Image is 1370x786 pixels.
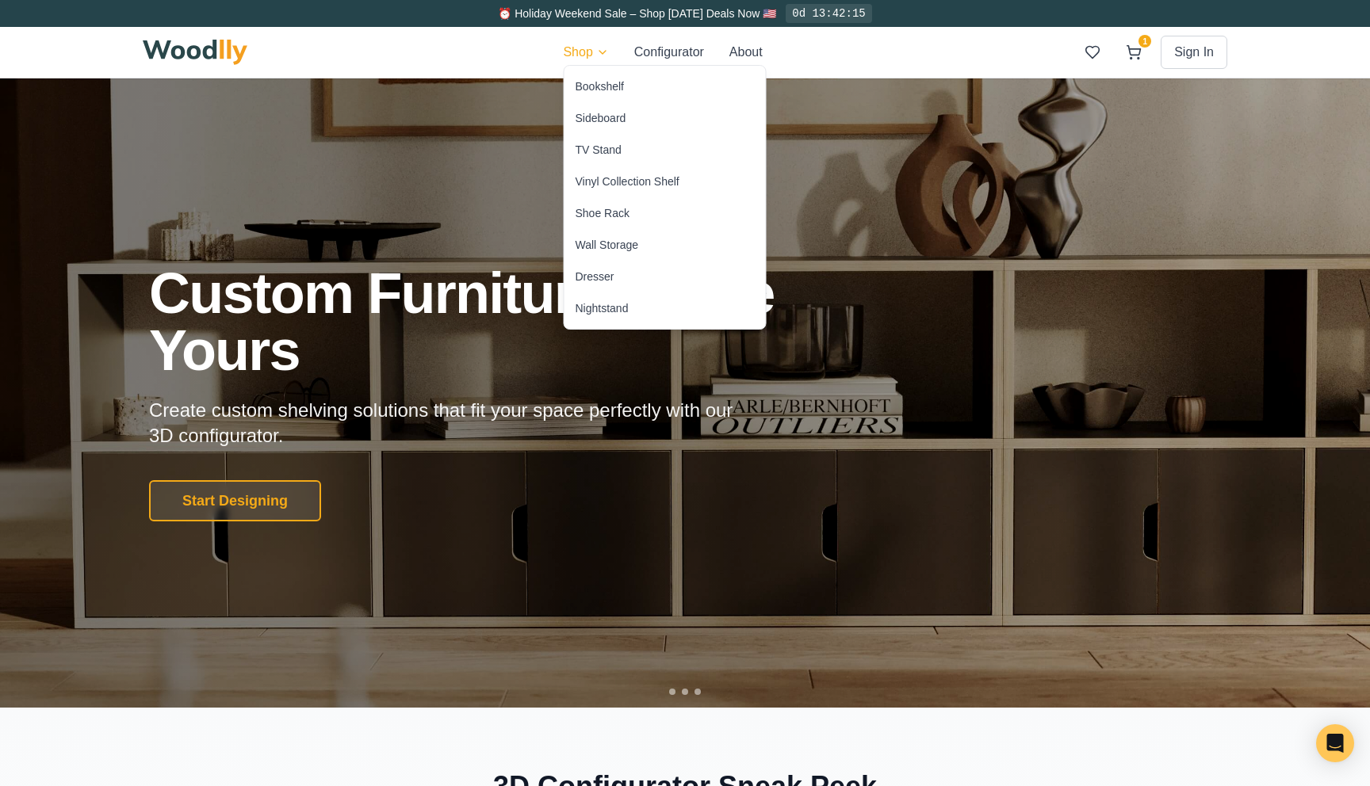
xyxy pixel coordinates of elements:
div: Bookshelf [576,78,624,94]
div: Dresser [576,269,614,284]
div: Sideboard [576,110,626,126]
div: Vinyl Collection Shelf [576,174,679,189]
div: Shop [564,65,767,330]
div: Wall Storage [576,237,639,253]
div: Nightstand [576,300,629,316]
div: TV Stand [576,142,622,158]
div: Shoe Rack [576,205,630,221]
